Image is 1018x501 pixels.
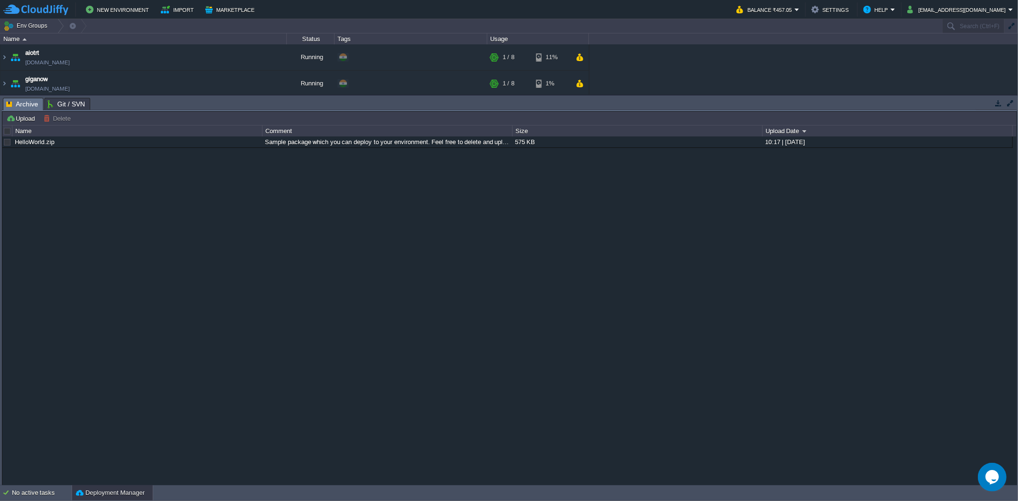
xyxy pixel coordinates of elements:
a: giganow [25,74,48,84]
button: Marketplace [205,4,257,15]
iframe: chat widget [978,463,1008,491]
a: [DOMAIN_NAME] [25,58,70,67]
span: Archive [6,98,38,110]
div: Tags [335,33,487,44]
button: Upload [6,114,38,123]
img: AMDAwAAAACH5BAEAAAAALAAAAAABAAEAAAICRAEAOw== [0,44,8,70]
button: Env Groups [3,19,51,32]
img: AMDAwAAAACH5BAEAAAAALAAAAAABAAEAAAICRAEAOw== [9,44,22,70]
div: Size [513,125,762,136]
button: Balance ₹457.05 [736,4,795,15]
div: Status [287,33,334,44]
div: Usage [488,33,588,44]
img: AMDAwAAAACH5BAEAAAAALAAAAAABAAEAAAICRAEAOw== [0,71,8,96]
img: AMDAwAAAACH5BAEAAAAALAAAAAABAAEAAAICRAEAOw== [9,71,22,96]
img: AMDAwAAAACH5BAEAAAAALAAAAAABAAEAAAICRAEAOw== [22,38,27,41]
div: Running [287,71,335,96]
div: Comment [263,125,512,136]
div: 10:17 | [DATE] [763,136,1012,147]
span: Git / SVN [48,98,85,110]
img: CloudJiffy [3,4,68,16]
a: HelloWorld.zip [15,138,54,146]
div: Upload Date [763,125,1012,136]
div: 575 KB [513,136,762,147]
button: Delete [43,114,73,123]
button: Help [863,4,891,15]
div: 11% [536,44,567,70]
a: aiotrt [25,48,39,58]
div: Running [287,44,335,70]
button: Settings [811,4,851,15]
div: 1% [536,71,567,96]
button: [EMAIL_ADDRESS][DOMAIN_NAME] [907,4,1008,15]
div: Name [1,33,286,44]
div: Name [13,125,262,136]
a: [DOMAIN_NAME] [25,84,70,94]
button: Import [161,4,197,15]
div: Sample package which you can deploy to your environment. Feel free to delete and upload a package... [262,136,512,147]
div: No active tasks [12,485,72,501]
button: New Environment [86,4,152,15]
div: 1 / 8 [503,71,514,96]
button: Deployment Manager [76,488,145,498]
div: 1 / 8 [503,44,514,70]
